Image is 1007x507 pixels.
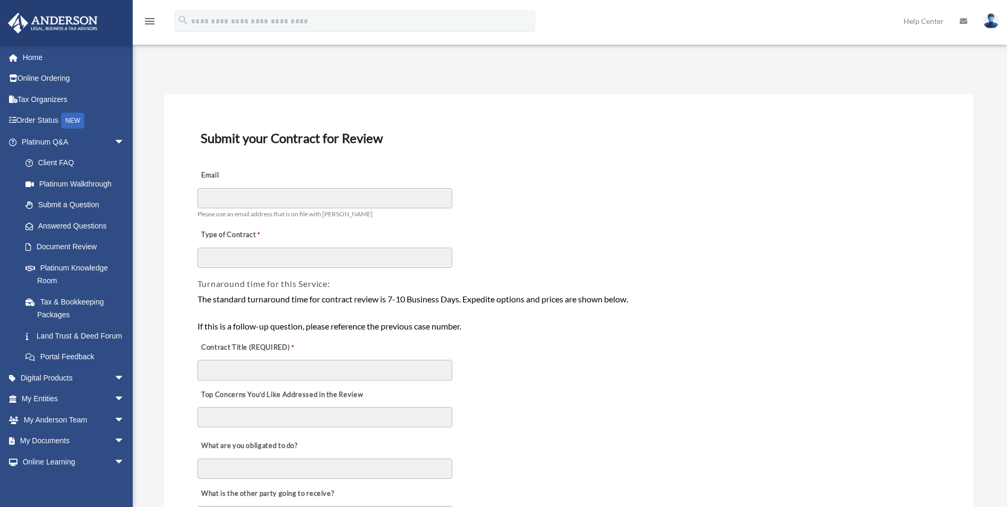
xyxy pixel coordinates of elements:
a: My Entitiesarrow_drop_down [7,388,141,410]
a: Platinum Q&Aarrow_drop_down [7,131,141,153]
a: Document Review [15,236,135,258]
a: Portal Feedback [15,347,141,368]
a: My Documentsarrow_drop_down [7,430,141,452]
h3: Submit your Contract for Review [196,127,941,149]
a: Online Learningarrow_drop_down [7,451,141,472]
span: Please use an email address that is on file with [PERSON_NAME] [197,210,373,218]
i: search [177,14,189,26]
span: arrow_drop_down [114,367,135,389]
label: Contract Title (REQUIRED) [197,340,304,355]
label: Top Concerns You’d Like Addressed in the Review [197,387,366,402]
a: menu [143,19,156,28]
label: What are you obligated to do? [197,439,304,454]
span: Turnaround time for this Service: [197,278,330,289]
i: menu [143,15,156,28]
a: Tax & Bookkeeping Packages [15,291,141,325]
label: Type of Contract [197,228,304,243]
img: Anderson Advisors Platinum Portal [5,13,101,33]
a: Answered Questions [15,215,141,236]
a: Platinum Knowledge Room [15,257,141,291]
a: Digital Productsarrow_drop_down [7,367,141,388]
img: User Pic [983,13,999,29]
a: Land Trust & Deed Forum [15,325,141,347]
span: arrow_drop_down [114,409,135,431]
a: Order StatusNEW [7,110,141,132]
a: Home [7,47,141,68]
div: NEW [61,113,84,129]
a: Platinum Walkthrough [15,173,141,195]
span: arrow_drop_down [114,451,135,473]
label: Email [197,168,304,183]
span: arrow_drop_down [114,388,135,410]
a: Client FAQ [15,153,141,174]
a: Tax Organizers [7,89,141,110]
span: arrow_drop_down [114,131,135,153]
a: Online Ordering [7,68,141,89]
div: The standard turnaround time for contract review is 7-10 Business Days. Expedite options and pric... [197,292,940,333]
a: Submit a Question [15,195,141,216]
span: arrow_drop_down [114,430,135,452]
label: What is the other party going to receive? [197,486,337,501]
a: My Anderson Teamarrow_drop_down [7,409,141,430]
